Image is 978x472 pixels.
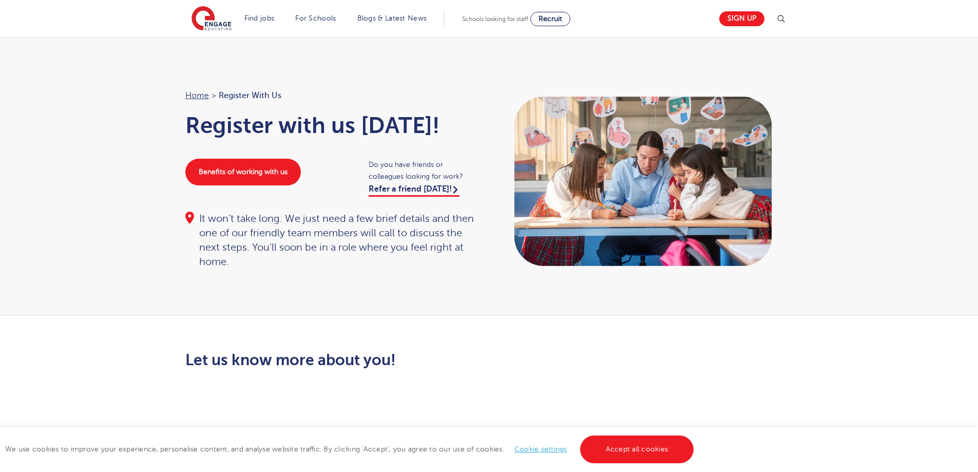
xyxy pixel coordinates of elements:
nav: breadcrumb [185,89,479,102]
span: > [212,91,216,100]
a: Benefits of working with us [185,159,301,185]
h2: Let us know more about you! [185,351,585,369]
a: Home [185,91,209,100]
a: Accept all cookies [580,436,694,463]
span: Schools looking for staff [462,15,528,23]
span: Do you have friends or colleagues looking for work? [369,159,479,182]
h1: Register with us [DATE]! [185,112,479,138]
span: Recruit [539,15,562,23]
a: Sign up [719,11,764,26]
span: Register with us [219,89,281,102]
a: Blogs & Latest News [357,14,427,22]
a: For Schools [295,14,336,22]
span: We use cookies to improve your experience, personalise content, and analyse website traffic. By c... [5,445,696,453]
a: Refer a friend [DATE]! [369,184,459,197]
a: Find jobs [244,14,275,22]
a: Cookie settings [514,445,567,453]
a: Recruit [530,12,570,26]
div: It won’t take long. We just need a few brief details and then one of our friendly team members wi... [185,212,479,269]
img: Engage Education [191,6,232,32]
